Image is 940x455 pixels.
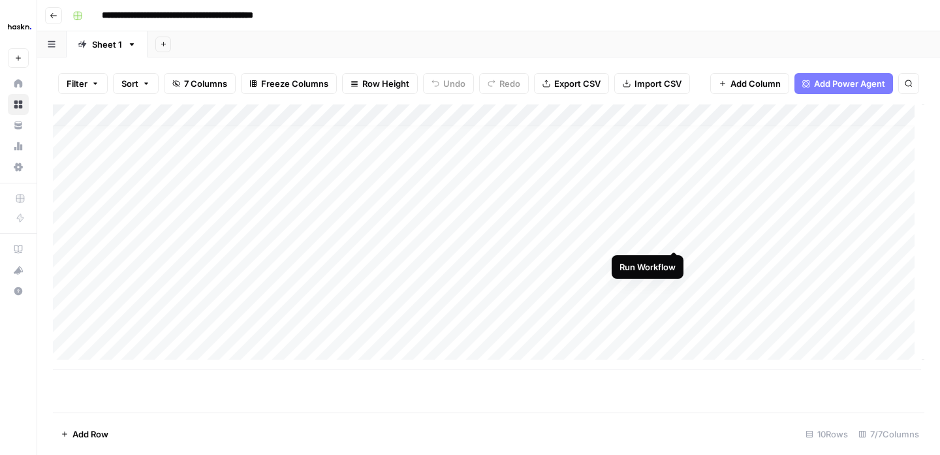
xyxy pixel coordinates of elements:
[8,239,29,260] a: AirOps Academy
[261,77,328,90] span: Freeze Columns
[479,73,529,94] button: Redo
[8,73,29,94] a: Home
[800,424,853,445] div: 10 Rows
[710,73,789,94] button: Add Column
[72,428,108,441] span: Add Row
[534,73,609,94] button: Export CSV
[423,73,474,94] button: Undo
[619,260,676,274] div: Run Workflow
[362,77,409,90] span: Row Height
[794,73,893,94] button: Add Power Agent
[342,73,418,94] button: Row Height
[113,73,159,94] button: Sort
[241,73,337,94] button: Freeze Columns
[53,424,116,445] button: Add Row
[8,136,29,157] a: Usage
[634,77,681,90] span: Import CSV
[730,77,781,90] span: Add Column
[853,424,924,445] div: 7/7 Columns
[164,73,236,94] button: 7 Columns
[184,77,227,90] span: 7 Columns
[554,77,601,90] span: Export CSV
[8,281,29,302] button: Help + Support
[8,115,29,136] a: Your Data
[814,77,885,90] span: Add Power Agent
[8,15,31,39] img: Haskn Logo
[67,77,87,90] span: Filter
[8,260,29,281] button: What's new?
[121,77,138,90] span: Sort
[443,77,465,90] span: Undo
[8,260,28,280] div: What's new?
[67,31,148,57] a: Sheet 1
[499,77,520,90] span: Redo
[614,73,690,94] button: Import CSV
[92,38,122,51] div: Sheet 1
[8,157,29,178] a: Settings
[58,73,108,94] button: Filter
[8,94,29,115] a: Browse
[8,10,29,43] button: Workspace: Haskn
